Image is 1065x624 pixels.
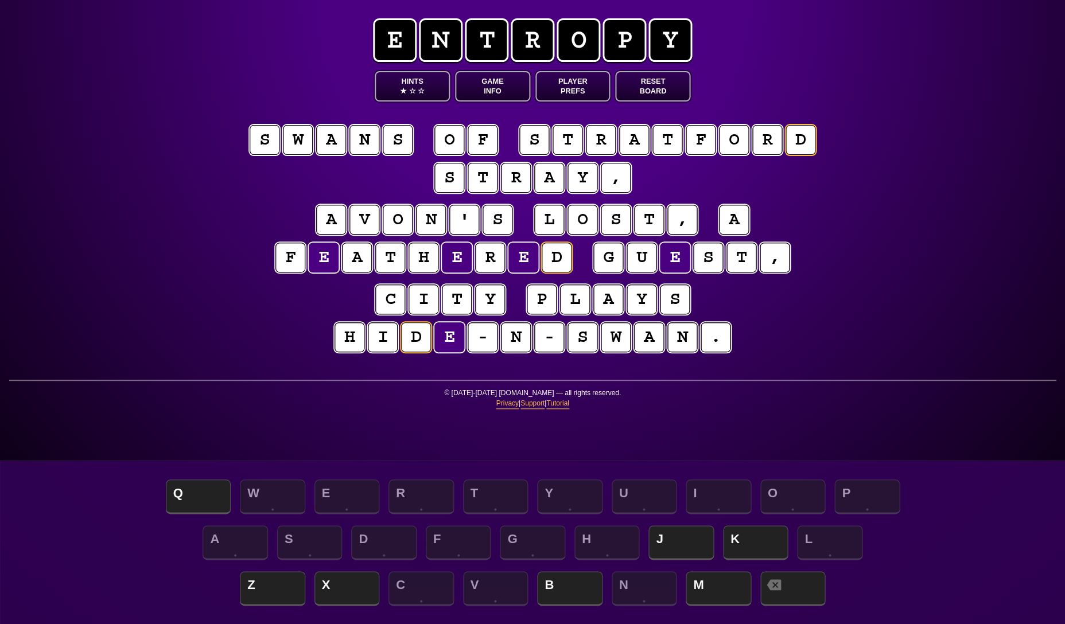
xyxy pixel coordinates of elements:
[468,163,497,193] puzzle-tile: t
[416,205,446,235] puzzle-tile: n
[546,398,569,409] a: Tutorial
[634,322,664,352] puzzle-tile: a
[652,125,682,155] puzzle-tile: t
[693,243,723,272] puzzle-tile: s
[277,525,343,560] span: S
[409,243,438,272] puzzle-tile: h
[468,322,497,352] puzzle-tile: -
[834,479,900,514] span: P
[434,322,464,352] puzzle-tile: e
[388,571,454,606] span: C
[508,243,538,272] puzzle-tile: e
[667,205,697,235] puzzle-tile: ,
[619,125,649,155] puzzle-tile: a
[375,284,405,314] puzzle-tile: c
[316,205,346,235] puzzle-tile: a
[501,322,531,352] puzzle-tile: n
[601,322,631,352] puzzle-tile: w
[648,18,692,62] span: y
[660,243,690,272] puzzle-tile: e
[667,322,697,352] puzzle-tile: n
[797,525,862,560] span: L
[520,398,545,409] a: Support
[686,571,751,606] span: M
[426,525,491,560] span: F
[475,284,505,314] puzzle-tile: y
[535,71,611,102] button: PlayerPrefs
[586,125,616,155] puzzle-tile: r
[634,205,664,235] puzzle-tile: t
[601,163,631,193] puzzle-tile: ,
[418,86,425,96] span: ☆
[375,243,405,272] puzzle-tile: t
[568,205,597,235] puzzle-tile: o
[527,284,557,314] puzzle-tile: p
[400,86,407,96] span: ★
[603,18,646,62] span: p
[434,163,464,193] puzzle-tile: s
[686,125,716,155] puzzle-tile: f
[419,18,462,62] span: n
[719,205,749,235] puzzle-tile: a
[660,284,690,314] puzzle-tile: s
[309,243,339,272] puzzle-tile: e
[373,18,417,62] span: e
[501,163,531,193] puzzle-tile: r
[537,479,603,514] span: Y
[612,571,677,606] span: N
[719,125,749,155] puzzle-tile: o
[409,284,438,314] puzzle-tile: i
[752,125,782,155] puzzle-tile: r
[475,243,505,272] puzzle-tile: r
[349,125,379,155] puzzle-tile: n
[240,479,305,514] span: W
[463,479,528,514] span: T
[368,322,398,352] puzzle-tile: i
[166,479,231,514] span: Q
[275,243,305,272] puzzle-tile: f
[701,322,730,352] puzzle-tile: .
[351,525,417,560] span: D
[760,479,826,514] span: O
[483,205,512,235] puzzle-tile: s
[434,125,464,155] puzzle-tile: o
[496,398,518,409] a: Privacy
[648,525,714,560] span: J
[627,243,656,272] puzzle-tile: u
[203,525,268,560] span: A
[534,163,564,193] puzzle-tile: a
[442,243,472,272] puzzle-tile: e
[349,205,379,235] puzzle-tile: v
[314,479,380,514] span: E
[316,125,346,155] puzzle-tile: a
[612,479,677,514] span: U
[240,571,305,606] span: Z
[593,243,623,272] puzzle-tile: g
[283,125,313,155] puzzle-tile: w
[500,525,565,560] span: G
[383,125,413,155] puzzle-tile: s
[455,71,530,102] button: GameInfo
[468,125,497,155] puzzle-tile: f
[627,284,656,314] puzzle-tile: y
[615,71,690,102] button: ResetBoard
[519,125,549,155] puzzle-tile: s
[388,479,454,514] span: R
[568,322,597,352] puzzle-tile: s
[593,284,623,314] puzzle-tile: a
[409,86,415,96] span: ☆
[465,18,508,62] span: t
[383,205,413,235] puzzle-tile: o
[568,163,597,193] puzzle-tile: y
[686,479,751,514] span: I
[463,571,528,606] span: V
[449,205,479,235] puzzle-tile: '
[760,243,790,272] puzzle-tile: ,
[534,322,564,352] puzzle-tile: -
[560,284,590,314] puzzle-tile: l
[511,18,554,62] span: r
[553,125,582,155] puzzle-tile: t
[342,243,372,272] puzzle-tile: a
[601,205,631,235] puzzle-tile: s
[574,525,640,560] span: H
